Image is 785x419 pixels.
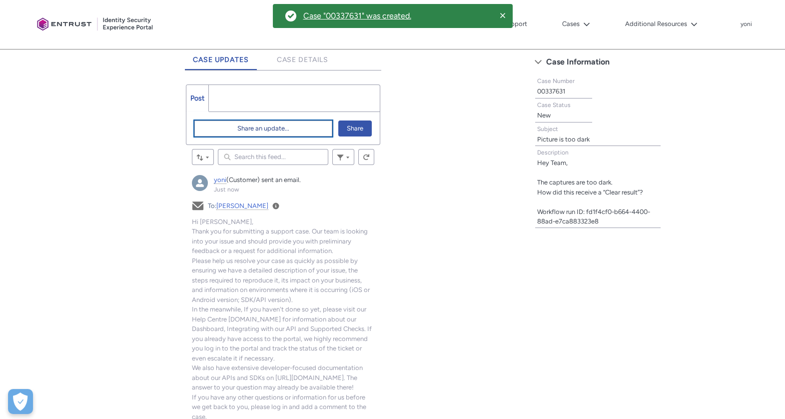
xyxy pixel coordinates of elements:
a: [PERSON_NAME] [216,202,268,210]
button: Cases [560,16,593,31]
button: Share an update... [194,120,332,136]
div: Chatter Publisher [186,84,380,145]
a: Case "00337631" was created. [303,10,412,21]
lightning-formatted-text: New [537,111,551,119]
a: Post [186,85,209,111]
span: Description [537,149,569,156]
lightning-formatted-text: Picture is too dark [537,135,590,143]
button: Additional Resources [623,16,700,31]
span: To: [208,202,268,210]
button: Refresh this feed [358,149,374,165]
lightning-formatted-text: Hey Team, The captures are too dark. How did this receive a “Clear result”? Workflow run ID: fd1f... [537,159,650,225]
button: Open Preferences [8,389,33,414]
img: yoni [192,175,208,191]
span: Share an update... [237,121,289,136]
button: Case Information [530,54,666,70]
a: View Details [272,202,279,209]
span: Case Updates [193,55,249,64]
input: Search this feed... [218,149,328,165]
button: Share [338,120,372,136]
a: yoni [214,176,226,184]
div: Case "00337631" was created. [303,11,411,20]
span: Case Details [277,55,329,64]
span: Post [190,94,204,102]
span: Case Information [546,54,610,69]
lightning-formatted-text: 00337631 [537,87,565,95]
span: Case Number [537,77,575,84]
span: Subject [537,125,558,132]
a: Case Details [269,42,337,70]
p: yoni [741,21,752,28]
a: Case Updates [185,42,257,70]
span: (Customer) sent an email. [226,176,301,183]
span: Case Status [537,101,571,108]
a: Just now [214,186,239,193]
button: User Profile yoni [740,18,753,28]
div: Cookie Preferences [8,389,33,414]
span: Share [347,121,363,136]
